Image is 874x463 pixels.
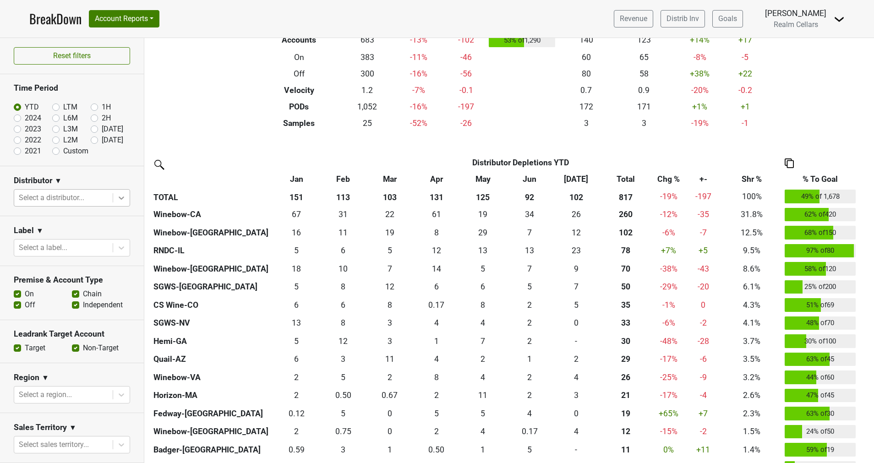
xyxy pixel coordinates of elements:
[151,171,273,187] th: &nbsp;: activate to sort column ascending
[322,299,364,311] div: 6
[688,335,719,347] div: -28
[415,353,458,365] div: 4
[459,242,506,260] td: 13
[89,10,159,27] button: Account Reports
[508,317,551,329] div: 2
[506,242,553,260] td: 13.167
[600,278,652,296] th: 49.610
[446,98,487,115] td: -197
[446,65,487,82] td: -56
[320,206,366,224] td: 31.255
[63,102,77,113] label: LTM
[413,206,460,224] td: 61
[600,260,652,278] th: 69.935
[727,49,764,65] td: -5
[721,332,783,350] td: 3.7%
[652,223,686,242] td: -6 %
[366,206,413,224] td: 21.919
[652,296,686,314] td: -1 %
[553,206,600,224] td: 25.667
[660,192,677,201] span: -19%
[151,296,273,314] th: CS Wine-CO
[615,115,673,131] td: 3
[255,115,343,131] th: Samples
[727,82,764,98] td: -0.2
[615,31,673,49] td: 123
[557,98,615,115] td: 172
[275,317,317,329] div: 13
[615,82,673,98] td: 0.9
[652,171,686,187] th: Chg %: activate to sort column ascending
[413,350,460,369] td: 3.669
[462,353,504,365] div: 2
[557,31,615,49] td: 140
[446,115,487,131] td: -26
[25,289,34,300] label: On
[508,335,551,347] div: 2
[273,296,320,314] td: 5.836
[459,278,506,296] td: 6.498
[508,245,551,256] div: 13
[601,281,650,293] div: 50
[600,242,652,260] th: 77.578
[721,187,783,206] td: 100%
[688,281,719,293] div: -20
[688,245,719,256] div: +5
[555,263,597,275] div: 9
[555,208,597,220] div: 26
[721,278,783,296] td: 6.1%
[462,335,504,347] div: 7
[721,171,783,187] th: Shr %: activate to sort column ascending
[25,146,41,157] label: 2021
[688,263,719,275] div: -43
[673,82,727,98] td: -20 %
[601,263,650,275] div: 70
[14,373,39,382] h3: Region
[320,223,366,242] td: 11.42
[721,206,783,224] td: 31.8%
[727,98,764,115] td: +1
[275,263,317,275] div: 18
[783,171,858,187] th: % To Goal: activate to sort column ascending
[506,206,553,224] td: 33.5
[320,278,366,296] td: 8.415
[459,314,506,332] td: 3.5
[63,146,88,157] label: Custom
[343,31,392,49] td: 683
[462,281,504,293] div: 6
[14,275,130,285] h3: Premise & Account Type
[508,299,551,311] div: 2
[151,206,273,224] th: Winebow-CA
[151,260,273,278] th: Winebow-[GEOGRAPHIC_DATA]
[273,350,320,369] td: 6.336
[462,245,504,256] div: 13
[688,299,719,311] div: 0
[415,245,458,256] div: 12
[415,299,458,311] div: 0.17
[601,208,650,220] div: 260
[459,296,506,314] td: 7.75
[413,278,460,296] td: 5.831
[673,115,727,131] td: -19 %
[712,10,743,27] a: Goals
[366,260,413,278] td: 6.668
[369,299,411,311] div: 8
[553,223,600,242] td: 12.174
[688,353,719,365] div: -6
[459,350,506,369] td: 1.502
[320,332,366,350] td: 12.083
[459,206,506,224] td: 19.334
[69,422,76,433] span: ▼
[55,175,62,186] span: ▼
[366,314,413,332] td: 3
[508,208,551,220] div: 34
[688,227,719,239] div: -7
[29,9,82,28] a: BreakDown
[721,260,783,278] td: 8.6%
[273,278,320,296] td: 5.081
[42,372,49,383] span: ▼
[392,98,446,115] td: -16 %
[320,350,366,369] td: 3.172
[615,65,673,82] td: 58
[25,343,45,354] label: Target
